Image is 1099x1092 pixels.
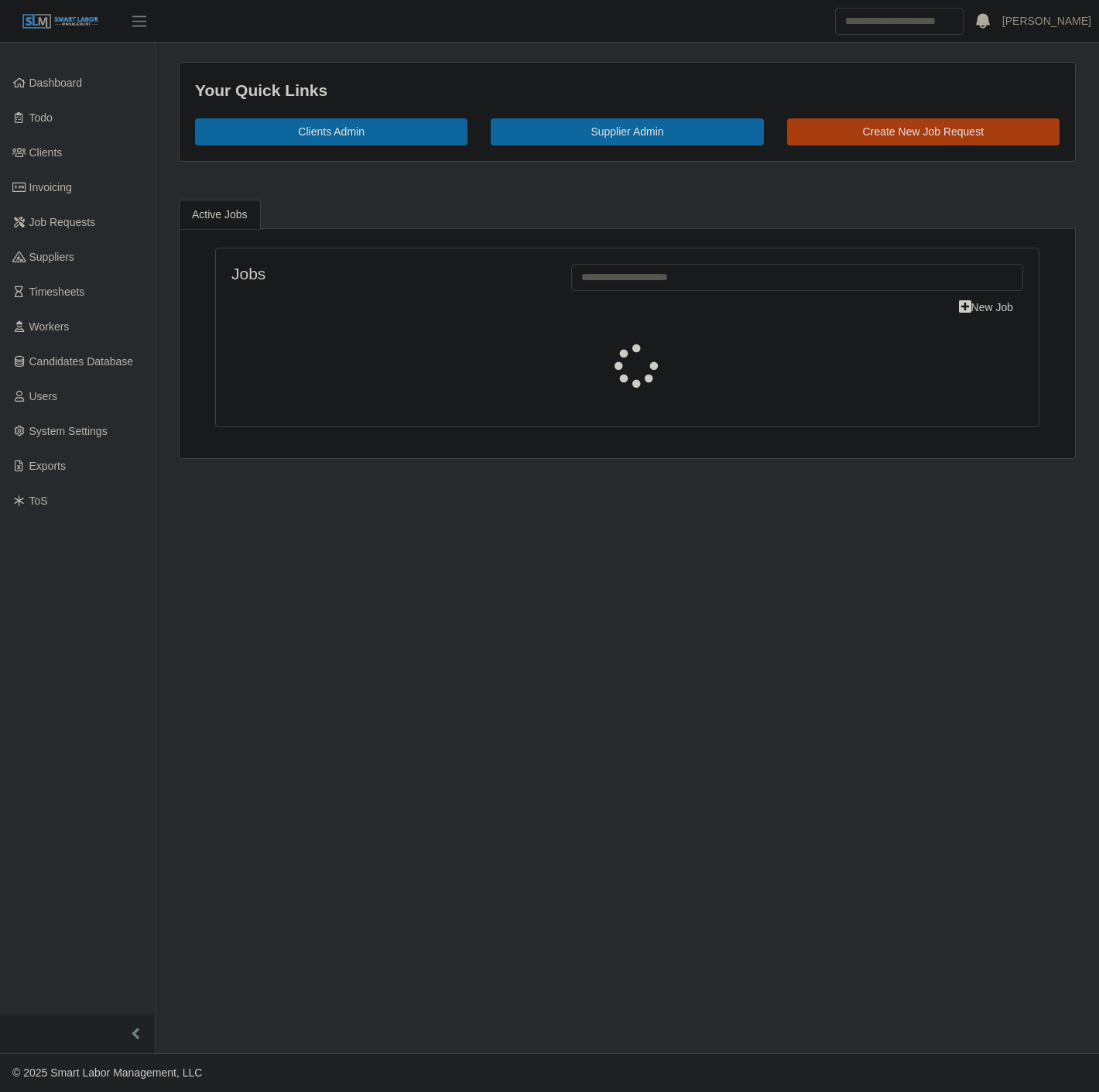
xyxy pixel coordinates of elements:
a: Clients Admin [195,118,467,145]
a: Supplier Admin [491,118,763,145]
span: Clients [29,146,63,159]
span: Dashboard [29,77,83,89]
span: Workers [29,320,70,333]
a: Active Jobs [179,200,261,230]
span: ToS [29,495,48,507]
input: Search [835,8,964,35]
span: Exports [29,460,66,472]
span: System Settings [29,425,108,437]
span: Suppliers [29,251,74,263]
span: Invoicing [29,181,72,193]
a: [PERSON_NAME] [1002,13,1091,29]
span: Job Requests [29,216,96,228]
a: New Job [949,294,1023,321]
span: Users [29,390,58,402]
span: Candidates Database [29,355,134,368]
span: © 2025 Smart Labor Management, LLC [12,1066,202,1079]
a: Create New Job Request [787,118,1060,145]
span: Timesheets [29,286,85,298]
h4: Jobs [231,264,548,283]
img: SLM Logo [22,13,99,30]
div: Your Quick Links [195,78,1060,103]
span: Todo [29,111,53,124]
